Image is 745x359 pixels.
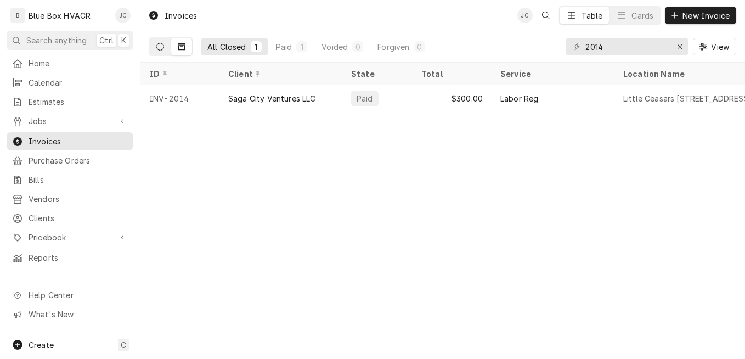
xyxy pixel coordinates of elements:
[7,74,133,92] a: Calendar
[99,35,114,46] span: Ctrl
[29,193,128,205] span: Vendors
[665,7,736,24] button: New Invoice
[149,68,208,80] div: ID
[7,209,133,227] a: Clients
[121,35,126,46] span: K
[29,115,111,127] span: Jobs
[377,41,409,53] div: Forgiven
[7,286,133,304] a: Go to Help Center
[351,68,404,80] div: State
[29,174,128,186] span: Bills
[7,31,133,50] button: Search anythingCtrlK
[7,305,133,323] a: Go to What's New
[29,308,127,320] span: What's New
[298,41,305,53] div: 1
[500,68,603,80] div: Service
[7,93,133,111] a: Estimates
[671,38,688,55] button: Erase input
[115,8,131,23] div: JC
[631,10,653,21] div: Cards
[7,54,133,72] a: Home
[680,10,732,21] span: New Invoice
[7,112,133,130] a: Go to Jobs
[29,289,127,301] span: Help Center
[140,85,219,111] div: INV-2014
[276,41,292,53] div: Paid
[517,8,533,23] div: Josh Canfield's Avatar
[413,85,492,111] div: $300.00
[29,252,128,263] span: Reports
[10,8,25,23] div: B
[29,58,128,69] span: Home
[7,171,133,189] a: Bills
[26,35,87,46] span: Search anything
[253,41,259,53] div: 1
[29,77,128,88] span: Calendar
[29,10,91,21] div: Blue Box HVACR
[321,41,348,53] div: Voided
[537,7,555,24] button: Open search
[29,232,111,243] span: Pricebook
[228,93,316,104] div: Saga City Ventures LLC
[517,8,533,23] div: JC
[709,41,731,53] span: View
[121,339,126,351] span: C
[354,41,361,53] div: 0
[355,93,374,104] div: Paid
[29,212,128,224] span: Clients
[7,152,133,170] a: Purchase Orders
[29,96,128,108] span: Estimates
[7,228,133,246] a: Go to Pricebook
[29,340,54,350] span: Create
[693,38,736,55] button: View
[500,93,538,104] div: Labor Reg
[7,190,133,208] a: Vendors
[115,8,131,23] div: Josh Canfield's Avatar
[585,38,668,55] input: Keyword search
[421,68,481,80] div: Total
[416,41,423,53] div: 0
[7,249,133,267] a: Reports
[207,41,246,53] div: All Closed
[29,155,128,166] span: Purchase Orders
[582,10,603,21] div: Table
[228,68,331,80] div: Client
[7,132,133,150] a: Invoices
[29,136,128,147] span: Invoices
